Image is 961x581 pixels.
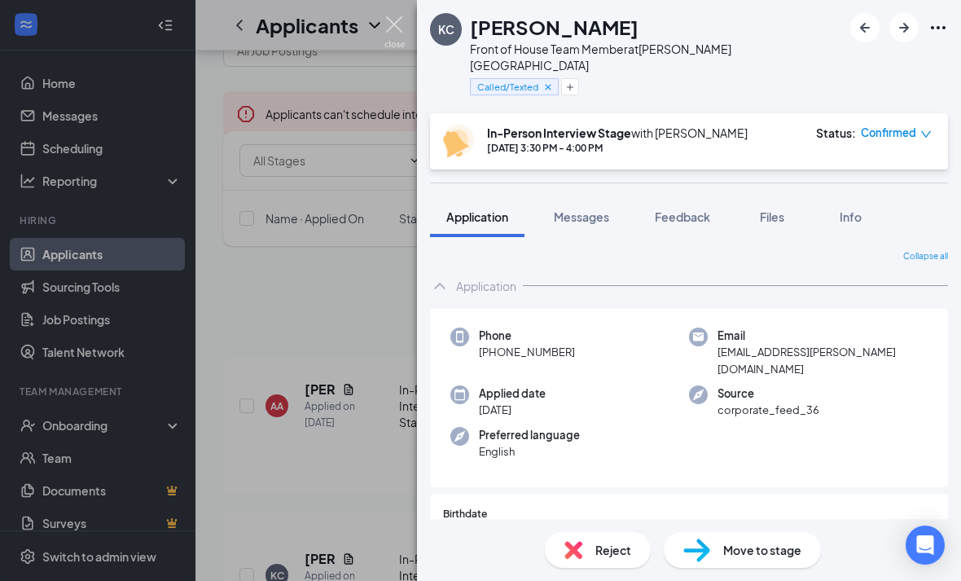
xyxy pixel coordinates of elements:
span: Source [717,385,819,402]
h1: [PERSON_NAME] [470,13,638,41]
span: Reject [595,541,631,559]
span: Birthdate [443,507,487,522]
span: [EMAIL_ADDRESS][PERSON_NAME][DOMAIN_NAME] [717,344,928,377]
span: Applied date [479,385,546,402]
span: Move to stage [723,541,801,559]
span: Collapse all [903,250,948,263]
div: [DATE] 3:30 PM - 4:00 PM [487,141,748,155]
span: Preferred language [479,427,580,443]
span: [DATE] [479,402,546,418]
svg: ChevronUp [430,276,450,296]
b: In-Person Interview Stage [487,125,631,140]
div: with [PERSON_NAME] [487,125,748,141]
span: Confirmed [861,125,916,141]
span: English [479,443,580,460]
span: Application [446,209,508,224]
svg: Cross [542,81,554,93]
span: Info [840,209,862,224]
svg: ArrowRight [894,18,914,37]
span: Messages [554,209,609,224]
svg: ArrowLeftNew [855,18,875,37]
svg: Ellipses [928,18,948,37]
span: Phone [479,328,575,344]
div: Front of House Team Member at [PERSON_NAME][GEOGRAPHIC_DATA] [470,41,842,73]
button: Plus [561,78,579,95]
div: Status : [816,125,856,141]
div: KC [438,21,454,37]
span: Email [717,328,928,344]
span: down [920,129,932,140]
button: ArrowLeftNew [850,13,880,42]
div: Application [456,278,516,294]
button: ArrowRight [889,13,919,42]
span: Called/Texted [477,80,538,94]
svg: Plus [565,82,575,92]
div: Open Intercom Messenger [906,526,945,565]
span: corporate_feed_36 [717,402,819,418]
span: [PHONE_NUMBER] [479,344,575,360]
span: Files [760,209,784,224]
span: Feedback [655,209,710,224]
